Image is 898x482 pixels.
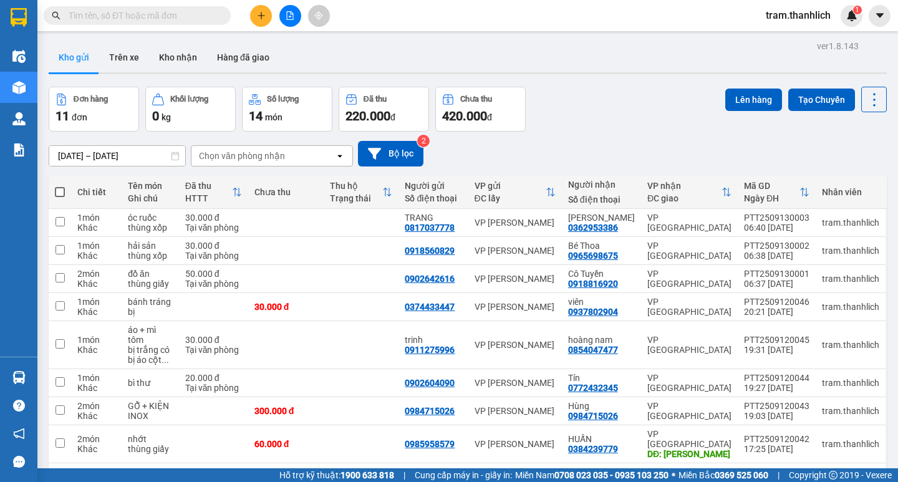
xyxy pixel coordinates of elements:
div: PTT2509120044 [744,373,809,383]
div: Tại văn phòng [185,279,242,289]
div: PTT2509120036 [744,467,809,477]
div: GỖ + KIỆN INOX [128,401,173,421]
div: anh kha [568,467,635,477]
div: tram.thanhlich [822,246,879,256]
span: Miền Nam [515,468,669,482]
div: 50.000 đ [185,269,242,279]
div: Khác [77,345,115,355]
div: VP [GEOGRAPHIC_DATA] [647,373,731,393]
div: Gửi: VP [PERSON_NAME] [9,73,103,99]
span: copyright [829,471,838,480]
button: Kho gửi [49,42,99,72]
div: Khác [77,411,115,421]
div: VP [PERSON_NAME] [475,246,556,256]
div: Ngày ĐH [744,193,799,203]
div: 0902604090 [405,378,455,388]
img: warehouse-icon [12,371,26,384]
div: VP [PERSON_NAME] [475,218,556,228]
div: 2 món [77,401,115,411]
div: hải sản [128,241,173,251]
div: Người gửi [405,181,461,191]
div: 0911275996 [405,345,455,355]
div: Trạng thái [330,193,383,203]
div: Đơn hàng [74,95,108,104]
div: ver 1.8.143 [817,39,859,53]
div: Nhân viên [822,187,879,197]
button: Kho nhận [149,42,207,72]
div: Đã thu [185,181,232,191]
div: thùng giấy [128,444,173,454]
div: Khác [77,383,115,393]
sup: 2 [417,135,430,147]
span: 220.000 [345,108,390,123]
span: kg [162,112,171,122]
th: Toggle SortBy [468,176,562,209]
button: file-add [279,5,301,27]
div: Chưa thu [460,95,492,104]
div: VP gửi [475,181,546,191]
img: icon-new-feature [846,10,857,21]
th: Toggle SortBy [324,176,399,209]
div: 06:38 [DATE] [744,251,809,261]
button: plus [250,5,272,27]
div: Ghi chú [128,193,173,203]
button: Trên xe [99,42,149,72]
div: Cô Tuyền [568,269,635,279]
div: Thu hộ [330,181,383,191]
span: caret-down [874,10,886,21]
button: Bộ lọc [358,141,423,166]
button: Khối lượng0kg [145,87,236,132]
img: solution-icon [12,143,26,157]
span: Miền Bắc [678,468,768,482]
sup: 1 [853,6,862,14]
div: DĐ: ĐỨC TRỌNG [647,449,731,459]
div: bị [128,307,173,317]
div: 0937802904 [568,307,618,317]
div: 0984715026 [405,406,455,416]
div: PTT2509120042 [744,434,809,444]
div: tram.thanhlich [822,302,879,312]
div: 0772432345 [568,383,618,393]
span: Hỗ trợ kỹ thuật: [279,468,394,482]
div: 0384239779 [568,444,618,454]
div: Chi tiết [77,187,115,197]
span: Cung cấp máy in - giấy in: [415,468,512,482]
img: warehouse-icon [12,81,26,94]
span: 11 [56,108,69,123]
div: Khác [77,279,115,289]
div: VP [GEOGRAPHIC_DATA] [647,269,731,289]
th: Toggle SortBy [738,176,816,209]
div: 1 món [77,335,115,345]
div: Hùng [568,401,635,411]
strong: 0708 023 035 - 0935 103 250 [554,470,669,480]
div: TRANG [405,213,461,223]
span: đ [487,112,492,122]
div: PTT2509120046 [744,297,809,307]
strong: 1900 633 818 [340,470,394,480]
button: Lên hàng [725,89,782,111]
div: VP [PERSON_NAME] [475,340,556,350]
div: viên [568,297,635,307]
div: Bé Thoa [568,241,635,251]
div: 0965698675 [568,251,618,261]
div: VP [GEOGRAPHIC_DATA] [647,429,731,449]
div: 19:31 [DATE] [744,345,809,355]
div: Chọn văn phòng nhận [199,150,285,162]
div: 2 món [77,269,115,279]
div: Số điện thoại [568,195,635,205]
div: 30.000 đ [185,213,242,223]
div: nhớt [128,434,173,444]
div: 0902642616 [405,274,455,284]
div: VP [PERSON_NAME] [475,439,556,449]
span: đơn [72,112,87,122]
div: VP [GEOGRAPHIC_DATA] [647,335,731,355]
div: Đỗ Nguyễn [568,213,635,223]
div: Người nhận [568,180,635,190]
div: tram.thanhlich [822,218,879,228]
span: | [403,468,405,482]
div: 1 món [77,373,115,383]
div: áo + mì tôm [128,325,173,345]
div: 0817037778 [405,223,455,233]
span: đ [390,112,395,122]
div: Tên món [128,181,173,191]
